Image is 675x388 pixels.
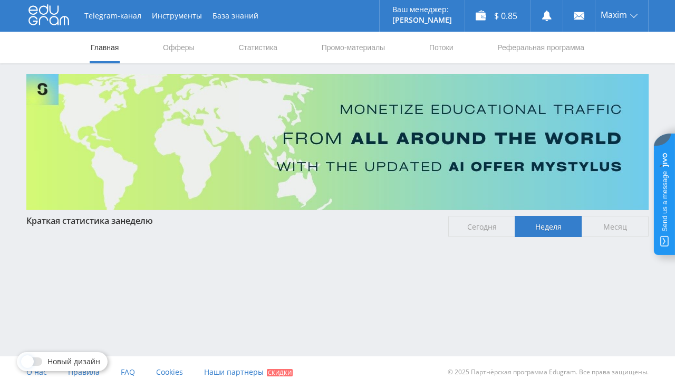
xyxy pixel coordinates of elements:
p: [PERSON_NAME] [392,16,452,24]
a: Статистика [237,32,278,63]
span: Скидки [267,369,293,376]
div: © 2025 Партнёрская программа Edugram. Все права защищены. [343,356,649,388]
a: Cookies [156,356,183,388]
span: FAQ [121,367,135,377]
span: Неделя [515,216,582,237]
a: Главная [90,32,120,63]
span: Месяц [582,216,649,237]
a: Наши партнеры Скидки [204,356,293,388]
div: Краткая статистика за [26,216,438,225]
a: Реферальная программа [496,32,585,63]
span: Сегодня [448,216,515,237]
span: О нас [26,367,47,377]
p: Ваш менеджер: [392,5,452,14]
span: Cookies [156,367,183,377]
a: Промо-материалы [321,32,386,63]
a: Офферы [162,32,196,63]
a: Потоки [428,32,455,63]
a: FAQ [121,356,135,388]
span: Наши партнеры [204,367,264,377]
span: Maxim [601,11,627,19]
span: Новый дизайн [47,357,100,366]
span: неделю [120,215,153,226]
img: Banner [26,74,649,210]
a: Правила [68,356,100,388]
span: Правила [68,367,100,377]
a: О нас [26,356,47,388]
